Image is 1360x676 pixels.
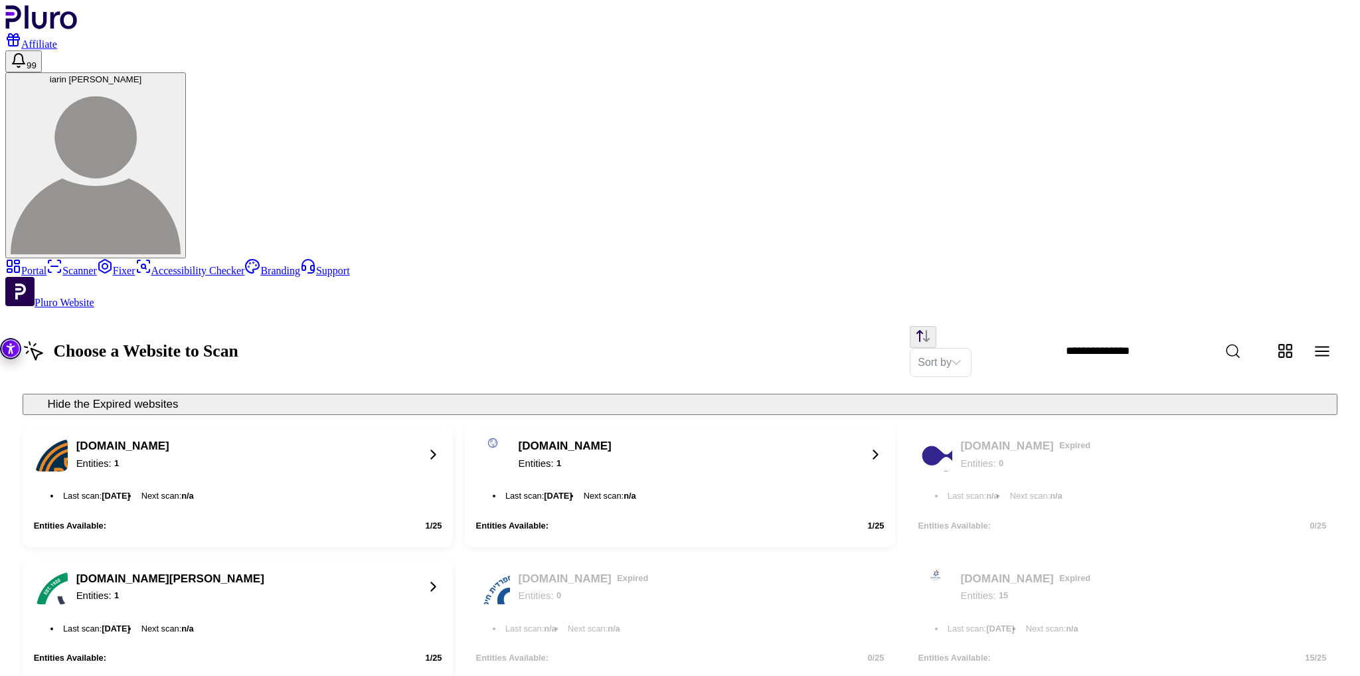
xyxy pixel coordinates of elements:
[135,265,245,276] a: Accessibility Checker
[1050,491,1062,501] span: n/a
[465,426,896,547] button: Website logo[DOMAIN_NAME]Entities:1Last scan:[DATE]Next scan:n/aEntities Available:1/25
[27,60,37,70] span: 99
[76,588,264,602] div: Entities:
[76,572,264,586] div: [DOMAIN_NAME][PERSON_NAME]
[608,624,620,634] span: n/a
[503,622,559,635] li: Last scan :
[102,491,129,501] span: [DATE]
[519,456,612,470] div: Entities:
[519,572,651,586] div: [DOMAIN_NAME]
[999,456,1003,470] div: 0
[114,588,119,602] div: 1
[986,491,999,501] span: n/a
[910,326,936,348] button: Change sorting direction
[76,456,169,470] div: Entities:
[426,521,442,531] div: 25
[945,622,1017,635] li: Last scan :
[426,653,433,663] span: 1 /
[1310,521,1326,531] div: 25
[1310,521,1317,531] span: 0 /
[999,588,1008,602] div: 15
[23,426,454,547] button: Website logo[DOMAIN_NAME]Entities:1Last scan:[DATE]Next scan:n/aEntities Available:1/25
[181,624,194,634] span: n/a
[76,439,169,453] div: [DOMAIN_NAME]
[300,265,350,276] a: Support
[544,491,572,501] span: [DATE]
[5,72,186,258] button: iarin [PERSON_NAME]iarin frenkel
[5,39,57,50] a: Affiliate
[1305,653,1317,663] span: 15 /
[1055,337,1298,367] input: Website Search
[138,622,197,635] li: Next scan :
[556,588,561,602] div: 0
[614,572,651,586] span: Expired
[945,489,1001,503] li: Last scan :
[34,653,106,663] div: Entities Available:
[1307,336,1338,367] button: Change content view type to table
[426,653,442,663] div: 25
[961,439,1094,453] div: [DOMAIN_NAME]
[5,265,46,276] a: Portal
[1270,336,1301,367] button: Change content view type to grid
[961,572,1094,586] div: [DOMAIN_NAME]
[114,456,119,470] div: 1
[426,521,433,531] span: 1 /
[503,489,575,503] li: Last scan :
[910,348,972,377] div: Set sorting
[918,653,991,663] div: Entities Available:
[60,489,133,503] li: Last scan :
[867,521,884,531] div: 25
[867,653,875,663] span: 0 /
[1023,622,1081,635] li: Next scan :
[23,340,238,363] h1: Choose a Website to Scan
[930,570,940,580] img: Website logo
[181,491,194,501] span: n/a
[986,624,1014,634] span: [DATE]
[565,622,624,635] li: Next scan :
[23,394,1338,415] button: Hide the Expired websites
[1057,439,1093,453] span: Expired
[138,489,197,503] li: Next scan :
[5,297,94,308] a: Open Pluro Website
[476,521,549,531] div: Entities Available:
[5,20,78,31] a: Logo
[961,588,1094,602] div: Entities:
[867,521,875,531] span: 1 /
[624,491,636,501] span: n/a
[102,624,129,634] span: [DATE]
[1305,653,1326,663] div: 25
[867,653,884,663] div: 25
[11,84,181,254] img: iarin frenkel
[487,438,498,448] img: Website logo
[907,426,1338,547] button: Website logo[DOMAIN_NAME]ExpiredEntities:0Last scan:n/aNext scan:n/aEntities Available:0/25
[97,265,135,276] a: Fixer
[5,258,1355,309] aside: Sidebar menu
[34,521,106,531] div: Entities Available:
[519,439,612,453] div: [DOMAIN_NAME]
[244,265,300,276] a: Branding
[519,588,651,602] div: Entities:
[50,74,142,84] span: iarin [PERSON_NAME]
[918,521,991,531] div: Entities Available:
[46,265,97,276] a: Scanner
[5,50,42,72] button: Open notifications, you have 101 new notifications
[1007,489,1065,503] li: Next scan :
[1057,572,1093,586] span: Expired
[556,456,561,470] div: 1
[544,624,556,634] span: n/a
[961,456,1094,470] div: Entities:
[60,622,133,635] li: Last scan :
[580,489,639,503] li: Next scan :
[1066,624,1078,634] span: n/a
[476,653,549,663] div: Entities Available:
